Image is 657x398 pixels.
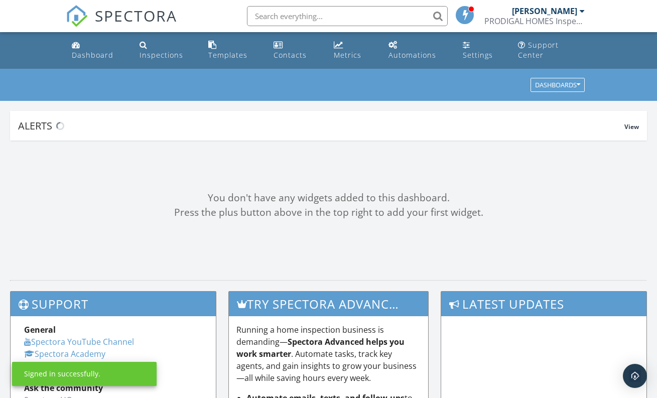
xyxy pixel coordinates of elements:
div: You don't have any widgets added to this dashboard. [10,191,647,205]
button: Dashboards [531,78,585,92]
p: Running a home inspection business is demanding— . Automate tasks, track key agents, and gain ins... [236,324,421,384]
input: Search everything... [247,6,448,26]
div: Open Intercom Messenger [623,364,647,388]
a: SPECTORA [66,14,177,35]
div: Alerts [18,119,624,132]
h3: Support [11,292,216,316]
div: Dashboards [535,82,580,89]
div: Settings [463,50,493,60]
a: Support Center [514,36,589,65]
div: [PERSON_NAME] [512,6,577,16]
h3: Try spectora advanced [DATE] [229,292,428,316]
div: Inspections [140,50,183,60]
a: Contacts [270,36,322,65]
div: Ask the community [24,382,202,394]
strong: General [24,324,56,335]
div: Support Center [518,40,559,60]
a: Metrics [330,36,376,65]
strong: Spectora Advanced helps you work smarter [236,336,405,359]
span: View [624,122,639,131]
div: Press the plus button above in the top right to add your first widget. [10,205,647,220]
a: Automations (Basic) [384,36,450,65]
span: SPECTORA [95,5,177,26]
a: Spectora Academy [24,348,105,359]
img: The Best Home Inspection Software - Spectora [66,5,88,27]
div: Dashboard [72,50,113,60]
a: Settings [459,36,506,65]
a: Dashboard [68,36,127,65]
a: Templates [204,36,261,65]
div: Signed in successfully. [24,369,100,379]
div: PRODIGAL HOMES Inspection + Consulting [484,16,585,26]
div: Contacts [274,50,307,60]
div: Templates [208,50,247,60]
a: Inspections [136,36,197,65]
h3: Latest Updates [441,292,646,316]
a: Spectora YouTube Channel [24,336,134,347]
a: Support Center [24,360,91,371]
div: Metrics [334,50,361,60]
div: Automations [388,50,436,60]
